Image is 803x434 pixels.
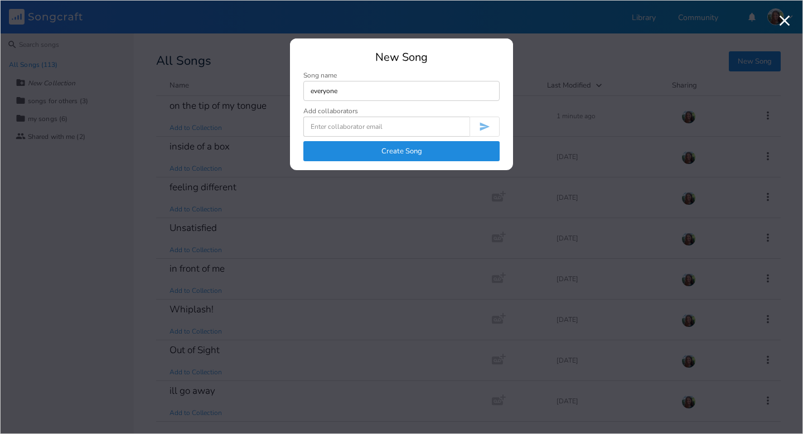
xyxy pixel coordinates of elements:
div: Song name [303,72,500,79]
input: Enter song name [303,81,500,101]
button: Create Song [303,141,500,161]
div: Add collaborators [303,108,358,114]
input: Enter collaborator email [303,117,470,137]
div: New Song [303,52,500,63]
button: Invite [470,117,500,137]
